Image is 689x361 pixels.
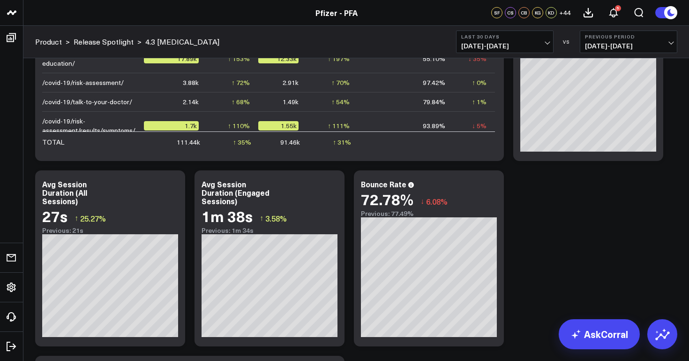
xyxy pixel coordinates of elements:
a: Release Spotlight [74,37,134,47]
div: 2.91k [283,78,299,87]
div: /covid-19/talk-to-your-doctor/ [42,97,132,107]
div: 2.14k [183,97,199,107]
div: 55.10% [423,54,445,63]
div: 93.89% [423,121,445,131]
b: Previous Period [585,34,672,39]
div: 17.89k [144,54,199,63]
div: ↑ 111% [328,121,350,131]
a: 4.3 [MEDICAL_DATA] [145,37,219,47]
div: ↑ 1% [472,97,487,107]
div: 91.46k [280,138,300,147]
div: Previous: 77.49% [361,210,497,217]
div: KG [532,7,543,18]
div: 111.44k [177,138,200,147]
a: Product [35,37,62,47]
div: CS [505,7,516,18]
span: [DATE] - [DATE] [461,42,548,50]
button: Last 30 Days[DATE]-[DATE] [456,31,554,53]
div: 1.7k [144,121,199,131]
div: 1.49k [283,97,299,107]
div: SF [491,7,502,18]
span: 25.27% [80,213,106,223]
div: ↓ 35% [468,54,487,63]
div: 1.55k [258,121,299,131]
div: Bounce Rate [361,179,406,189]
div: Previous: 21s [42,227,178,234]
div: > [35,37,70,47]
div: CB [518,7,530,18]
div: 5 [615,5,621,11]
div: VS [558,39,575,45]
div: ↑ 0% [472,78,487,87]
span: 6.08% [426,196,448,207]
button: Previous Period[DATE]-[DATE] [580,31,677,53]
div: ↑ 110% [228,121,250,131]
div: ↑ 72% [232,78,250,87]
div: /covid-19/risk-assessment/ [42,78,124,87]
div: /covid-19/treatment-education/ [42,49,135,68]
div: Avg Session Duration (Engaged Sessions) [202,179,270,206]
b: Last 30 Days [461,34,548,39]
div: 79.84% [423,97,445,107]
div: /covid-19/risk-assessment/results/symptoms/ [42,116,135,135]
div: Previous: 1m 34s [202,227,337,234]
div: 1m 38s [202,207,253,224]
div: KD [546,7,557,18]
span: [DATE] - [DATE] [585,42,672,50]
span: ↑ [260,212,263,224]
div: ↑ 153% [228,54,250,63]
div: Avg Session Duration (All Sessions) [42,179,87,206]
div: 27s [42,207,67,224]
span: ↓ [420,195,424,207]
div: ↑ 197% [328,54,350,63]
div: 3.88k [183,78,199,87]
div: ↑ 35% [233,138,251,147]
div: ↑ 54% [331,97,350,107]
span: 3.58% [265,213,287,223]
div: ↑ 31% [333,138,351,147]
div: ↑ 70% [331,78,350,87]
div: > [74,37,142,47]
div: TOTAL [42,138,64,147]
div: ↑ 68% [232,97,250,107]
div: 72.78% [361,191,413,207]
a: AskCorral [559,319,640,349]
div: 97.42% [423,78,445,87]
div: 12.33k [258,54,299,63]
span: + 44 [559,9,571,16]
div: ↓ 5% [472,121,487,131]
a: Pfizer - PFA [315,8,358,18]
span: ↑ [75,212,78,224]
button: +44 [559,7,571,18]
